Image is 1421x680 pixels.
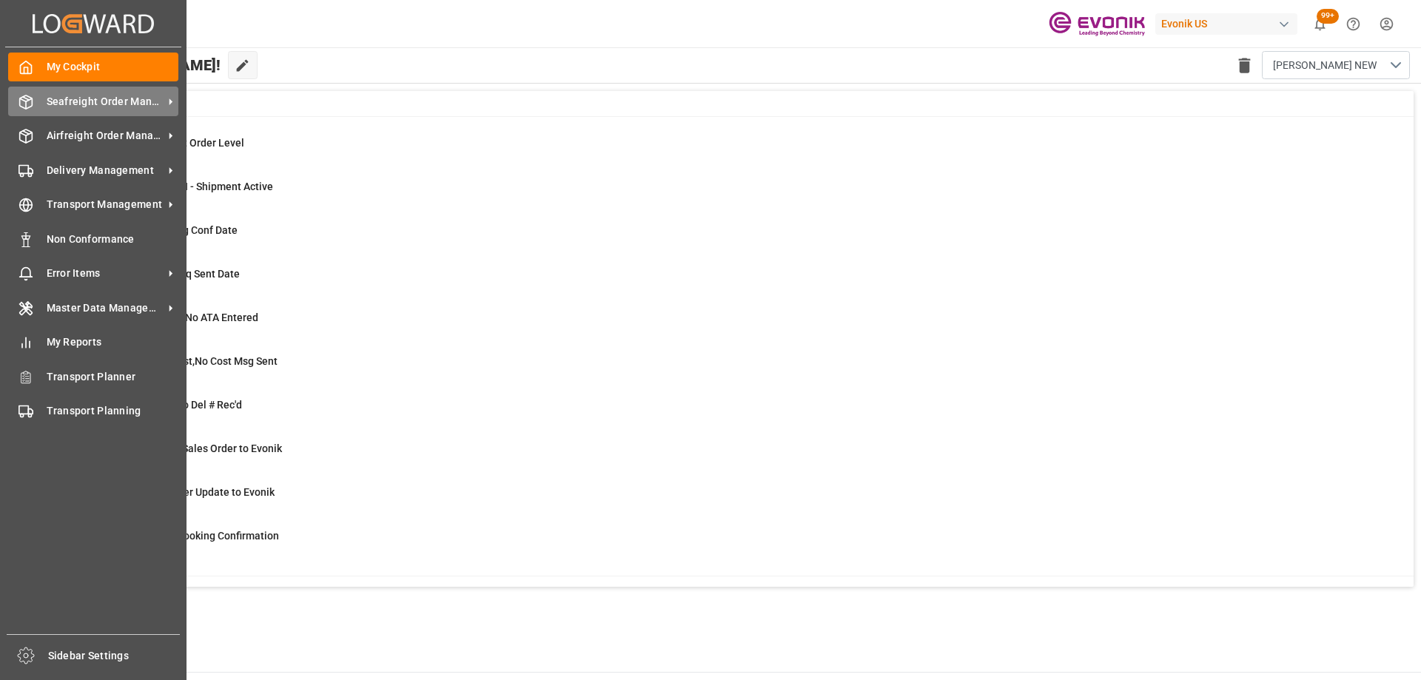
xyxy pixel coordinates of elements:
span: Seafreight Order Management [47,94,164,110]
span: [PERSON_NAME] NEW [1273,58,1377,73]
span: Deactivated EDI - Shipment Active [113,181,273,192]
a: My Reports [8,328,178,357]
span: Error Items [47,266,164,281]
a: 29ETD>3 Days Past,No Cost Msg SentShipment [76,354,1395,385]
img: Evonik-brand-mark-Deep-Purple-RGB.jpeg_1700498283.jpeg [1049,11,1145,37]
a: 0Error Sales Order Update to EvonikShipment [76,485,1395,516]
span: Airfreight Order Management [47,128,164,144]
span: Error on Initial Sales Order to Evonik [113,442,282,454]
a: 0MOT Missing at Order LevelSales Order-IVPO [76,135,1395,166]
a: 7ABS: No Bkg Req Sent DateShipment [76,266,1395,297]
a: 3Error on Initial Sales Order to EvonikShipment [76,441,1395,472]
span: Error Sales Order Update to Evonik [113,486,275,498]
span: Transport Planner [47,369,179,385]
span: Transport Management [47,197,164,212]
a: Transport Planning [8,397,178,425]
span: Hello [PERSON_NAME]! [61,51,221,79]
button: open menu [1262,51,1410,79]
button: Evonik US [1155,10,1303,38]
span: Pending Bkg Request sent to ABS [113,573,270,585]
span: Sidebar Settings [48,648,181,664]
span: My Reports [47,334,179,350]
span: Non Conformance [47,232,179,247]
a: 43ABS: Missing Booking ConfirmationShipment [76,528,1395,559]
span: ETD>3 Days Past,No Cost Msg Sent [113,355,278,367]
span: Delivery Management [47,163,164,178]
div: Evonik US [1155,13,1297,35]
a: 16ETA > 10 Days , No ATA EnteredShipment [76,310,1395,341]
button: show 100 new notifications [1303,7,1337,41]
span: Transport Planning [47,403,179,419]
button: Help Center [1337,7,1370,41]
span: My Cockpit [47,59,179,75]
span: ABS: Missing Booking Confirmation [113,530,279,542]
a: 14ABS: No Init Bkg Conf DateShipment [76,223,1395,254]
a: 9ETD < 3 Days,No Del # Rec'dShipment [76,397,1395,428]
a: 1Pending Bkg Request sent to ABS [76,572,1395,603]
a: My Cockpit [8,53,178,81]
a: 0Deactivated EDI - Shipment ActiveShipment [76,179,1395,210]
span: 99+ [1317,9,1339,24]
a: Non Conformance [8,224,178,253]
span: Master Data Management [47,300,164,316]
a: Transport Planner [8,362,178,391]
